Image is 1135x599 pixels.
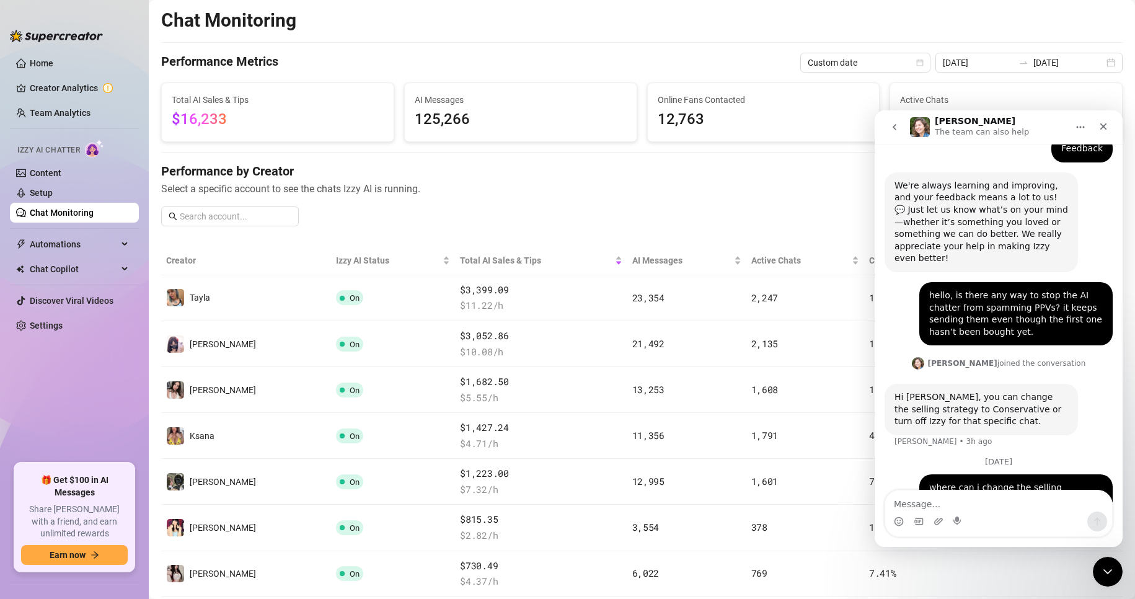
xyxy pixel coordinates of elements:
[167,289,184,306] img: Tayla
[751,429,779,441] span: 1,791
[869,521,901,533] span: 17.72 %
[167,519,184,536] img: Melissa
[869,291,901,304] span: 16.11 %
[943,56,1014,69] input: Start date
[632,567,660,579] span: 6,022
[350,523,360,533] span: On
[632,337,665,350] span: 21,492
[658,108,870,131] span: 12,763
[167,473,184,490] img: Luna
[875,110,1123,547] iframe: Intercom live chat
[808,53,923,72] span: Custom date
[1018,58,1028,68] span: to
[350,386,360,395] span: On
[169,212,177,221] span: search
[30,234,118,254] span: Automations
[751,337,779,350] span: 2,135
[190,385,256,395] span: [PERSON_NAME]
[869,567,896,579] span: 7.41 %
[869,475,896,487] span: 7.06 %
[30,259,118,279] span: Chat Copilot
[172,93,384,107] span: Total AI Sales & Tips
[1018,58,1028,68] span: swap-right
[632,475,665,487] span: 12,995
[916,59,924,66] span: calendar
[190,523,256,533] span: [PERSON_NAME]
[900,93,1112,107] span: Active Chats
[751,291,779,304] span: 2,247
[751,521,767,533] span: 378
[30,168,61,178] a: Content
[21,474,128,499] span: 🎁 Get $100 in AI Messages
[1093,557,1123,587] iframe: Intercom live chat
[161,246,331,275] th: Creator
[350,477,360,487] span: On
[30,188,53,198] a: Setup
[460,482,622,497] span: $ 7.32 /h
[460,437,622,451] span: $ 4.71 /h
[350,293,360,303] span: On
[30,321,63,331] a: Settings
[21,504,128,540] span: Share [PERSON_NAME] with a friend, and earn unlimited rewards
[460,345,622,360] span: $ 10.08 /h
[460,298,622,313] span: $ 11.22 /h
[751,383,779,396] span: 1,608
[50,550,86,560] span: Earn now
[460,574,622,589] span: $ 4.37 /h
[460,512,622,527] span: $815.35
[161,162,1123,180] h4: Performance by Creator
[460,329,622,344] span: $3,052.86
[350,432,360,441] span: On
[460,466,622,481] span: $1,223.00
[415,93,627,107] span: AI Messages
[869,383,901,396] span: 11.01 %
[21,545,128,565] button: Earn nowarrow-right
[751,475,779,487] span: 1,601
[864,246,1027,275] th: Chat Conversion Rate
[180,210,291,223] input: Search account...
[30,108,91,118] a: Team Analytics
[17,144,80,156] span: Izzy AI Chatter
[167,335,184,353] img: Ayumi
[190,477,256,487] span: [PERSON_NAME]
[190,569,256,579] span: [PERSON_NAME]
[161,181,1123,197] span: Select a specific account to see the chats Izzy AI is running.
[632,521,660,533] span: 3,554
[190,339,256,349] span: [PERSON_NAME]
[167,381,184,399] img: Jess
[869,337,901,350] span: 16.58 %
[350,340,360,349] span: On
[1033,56,1104,69] input: End date
[751,567,767,579] span: 769
[30,208,94,218] a: Chat Monitoring
[460,559,622,574] span: $730.49
[460,375,622,389] span: $1,682.50
[190,431,214,441] span: Ksana
[632,383,665,396] span: 13,253
[161,53,278,73] h4: Performance Metrics
[30,58,53,68] a: Home
[350,569,360,579] span: On
[460,283,622,298] span: $3,399.09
